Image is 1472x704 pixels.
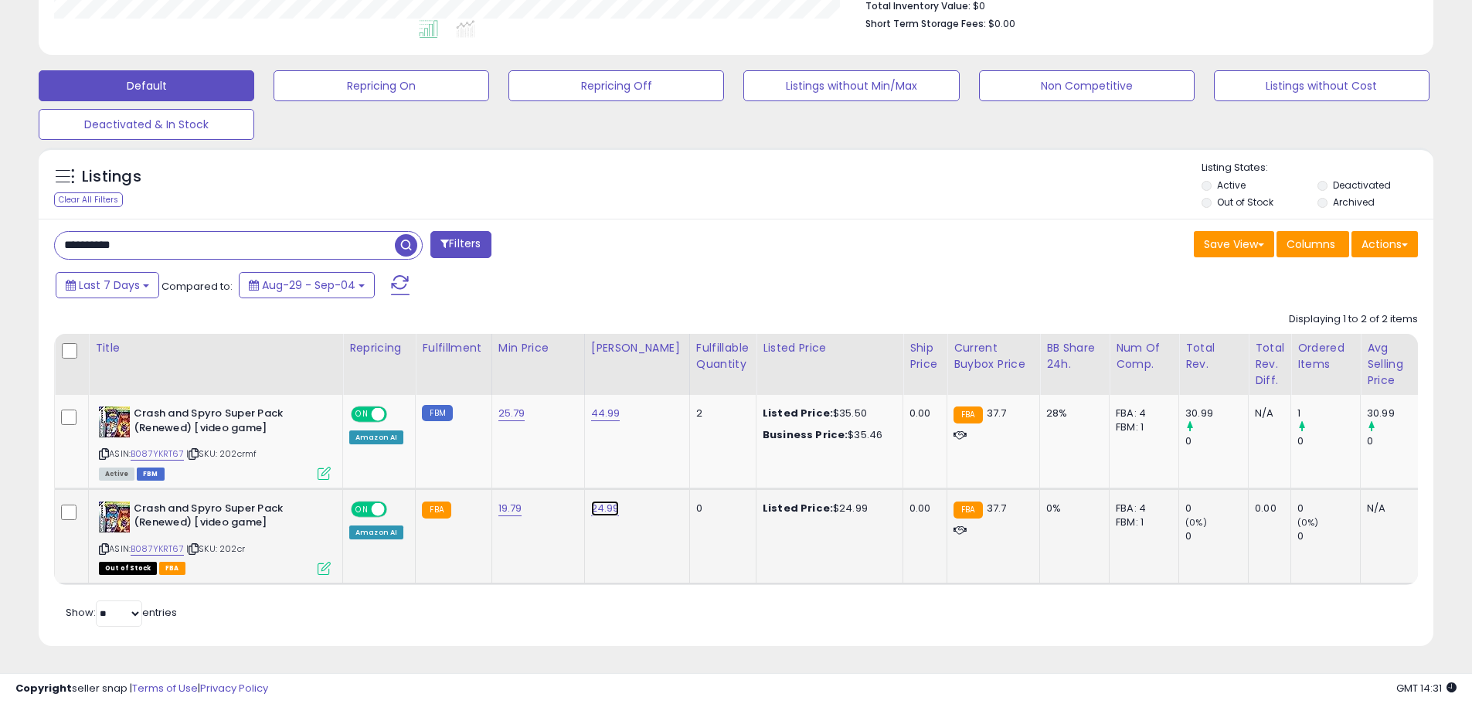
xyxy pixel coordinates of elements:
[954,340,1033,372] div: Current Buybox Price
[498,501,522,516] a: 19.79
[1367,502,1418,515] div: N/A
[1277,231,1349,257] button: Columns
[422,405,452,421] small: FBM
[1185,529,1248,543] div: 0
[349,340,409,356] div: Repricing
[15,681,72,695] strong: Copyright
[385,408,410,421] span: OFF
[1297,502,1360,515] div: 0
[99,562,157,575] span: All listings that are currently out of stock and unavailable for purchase on Amazon
[1255,406,1279,420] div: N/A
[1255,502,1279,515] div: 0.00
[79,277,140,293] span: Last 7 Days
[262,277,355,293] span: Aug-29 - Sep-04
[99,468,134,481] span: All listings currently available for purchase on Amazon
[1297,434,1360,448] div: 0
[95,340,336,356] div: Title
[1185,516,1207,529] small: (0%)
[99,502,331,573] div: ASIN:
[763,427,848,442] b: Business Price:
[1297,340,1354,372] div: Ordered Items
[1217,196,1273,209] label: Out of Stock
[1185,340,1242,372] div: Total Rev.
[134,502,321,534] b: Crash and Spyro Super Pack (Renewed) [video game]
[131,447,184,461] a: B087YKRT67
[15,682,268,696] div: seller snap | |
[763,406,833,420] b: Listed Price:
[1185,406,1248,420] div: 30.99
[1333,179,1391,192] label: Deactivated
[1046,340,1103,372] div: BB Share 24h.
[1333,196,1375,209] label: Archived
[1046,406,1097,420] div: 28%
[909,406,935,420] div: 0.00
[987,501,1007,515] span: 37.7
[988,16,1015,31] span: $0.00
[954,502,982,519] small: FBA
[1202,161,1433,175] p: Listing States:
[39,109,254,140] button: Deactivated & In Stock
[909,502,935,515] div: 0.00
[349,430,403,444] div: Amazon AI
[1367,340,1423,389] div: Avg Selling Price
[132,681,198,695] a: Terms of Use
[352,502,372,515] span: ON
[159,562,185,575] span: FBA
[1297,406,1360,420] div: 1
[954,406,982,423] small: FBA
[239,272,375,298] button: Aug-29 - Sep-04
[1116,420,1167,434] div: FBM: 1
[1289,312,1418,327] div: Displaying 1 to 2 of 2 items
[349,525,403,539] div: Amazon AI
[591,406,620,421] a: 44.99
[591,501,620,516] a: 24.99
[1185,502,1248,515] div: 0
[134,406,321,439] b: Crash and Spyro Super Pack (Renewed) [video game]
[508,70,724,101] button: Repricing Off
[979,70,1195,101] button: Non Competitive
[763,502,891,515] div: $24.99
[763,501,833,515] b: Listed Price:
[763,406,891,420] div: $35.50
[865,17,986,30] b: Short Term Storage Fees:
[1116,502,1167,515] div: FBA: 4
[1185,434,1248,448] div: 0
[1287,236,1335,252] span: Columns
[1255,340,1284,389] div: Total Rev. Diff.
[1046,502,1097,515] div: 0%
[763,428,891,442] div: $35.46
[498,406,525,421] a: 25.79
[1367,434,1430,448] div: 0
[696,406,744,420] div: 2
[909,340,940,372] div: Ship Price
[131,542,184,556] a: B087YKRT67
[352,408,372,421] span: ON
[274,70,489,101] button: Repricing On
[137,468,165,481] span: FBM
[1297,516,1319,529] small: (0%)
[763,340,896,356] div: Listed Price
[498,340,578,356] div: Min Price
[186,447,257,460] span: | SKU: 202crmf
[1396,681,1457,695] span: 2025-09-12 14:31 GMT
[66,605,177,620] span: Show: entries
[1351,231,1418,257] button: Actions
[200,681,268,695] a: Privacy Policy
[1116,340,1172,372] div: Num of Comp.
[987,406,1007,420] span: 37.7
[1217,179,1246,192] label: Active
[1297,529,1360,543] div: 0
[39,70,254,101] button: Default
[99,406,130,437] img: 61ilf7HWSZL._SL40_.jpg
[422,502,450,519] small: FBA
[591,340,683,356] div: [PERSON_NAME]
[1116,515,1167,529] div: FBM: 1
[696,502,744,515] div: 0
[743,70,959,101] button: Listings without Min/Max
[430,231,491,258] button: Filters
[82,166,141,188] h5: Listings
[696,340,750,372] div: Fulfillable Quantity
[186,542,245,555] span: | SKU: 202cr
[1116,406,1167,420] div: FBA: 4
[422,340,484,356] div: Fulfillment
